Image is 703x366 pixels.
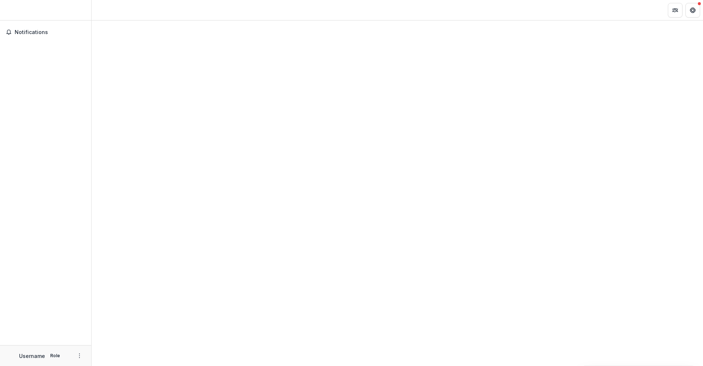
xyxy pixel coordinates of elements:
[668,3,682,18] button: Partners
[19,352,45,360] p: Username
[75,351,84,360] button: More
[15,29,85,36] span: Notifications
[3,26,88,38] button: Notifications
[685,3,700,18] button: Get Help
[48,352,62,359] p: Role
